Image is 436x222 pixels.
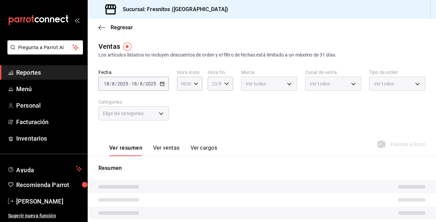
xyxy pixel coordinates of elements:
input: -- [112,81,115,86]
button: Ver ventas [153,145,180,156]
span: Sugerir nueva función [8,212,82,219]
span: Ver todos [374,80,394,87]
span: Ayuda [16,165,73,173]
label: Marca [241,70,297,75]
div: navigation tabs [109,145,217,156]
span: [PERSON_NAME] [16,197,82,206]
span: Reportes [16,68,82,77]
span: Regresar [111,24,133,31]
span: Personal [16,101,82,110]
button: Pregunta a Parrot AI [7,40,83,54]
input: ---- [117,81,128,86]
label: Hora inicio [177,70,202,75]
span: Inventarios [16,134,82,143]
span: Facturación [16,117,82,126]
span: / [115,81,117,86]
span: Pregunta a Parrot AI [18,44,72,51]
input: -- [131,81,137,86]
span: - [129,81,130,86]
p: Resumen [98,164,425,172]
span: Menú [16,84,82,94]
span: Ver todas [245,80,266,87]
button: Ver cargos [191,145,217,156]
button: open_drawer_menu [74,17,80,23]
label: Fecha [98,70,169,75]
label: Tipo de orden [369,70,425,75]
a: Pregunta a Parrot AI [5,49,83,56]
div: Los artículos listados no incluyen descuentos de orden y el filtro de fechas está limitado a un m... [98,51,425,59]
button: Regresar [98,24,133,31]
span: / [143,81,145,86]
label: Categorías [98,100,169,104]
span: Elige las categorías [103,110,144,117]
button: Ver resumen [109,145,142,156]
span: / [110,81,112,86]
h3: Sucursal: Fresnitos ([GEOGRAPHIC_DATA]) [117,5,228,13]
span: Ver todos [310,80,330,87]
label: Hora fin [208,70,233,75]
input: -- [140,81,143,86]
input: -- [104,81,110,86]
div: Ventas [98,41,120,51]
span: Recomienda Parrot [16,180,82,189]
input: ---- [145,81,156,86]
label: Canal de venta [305,70,361,75]
img: Tooltip marker [123,42,132,51]
span: / [137,81,139,86]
